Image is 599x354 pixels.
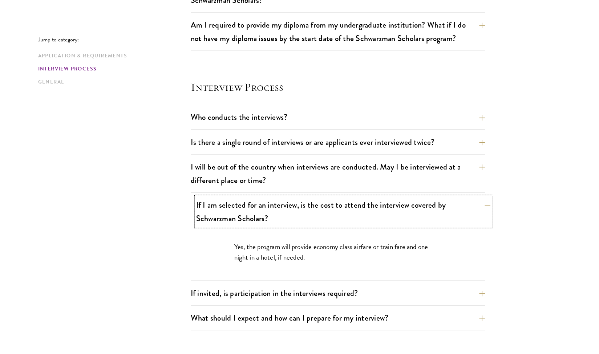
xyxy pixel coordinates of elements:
[191,285,485,301] button: If invited, is participation in the interviews required?
[38,78,186,86] a: General
[38,52,186,60] a: Application & Requirements
[38,65,186,73] a: Interview Process
[234,241,441,262] p: Yes, the program will provide economy class airfare or train fare and one night in a hotel, if ne...
[191,17,485,46] button: Am I required to provide my diploma from my undergraduate institution? What if I do not have my d...
[38,36,191,43] p: Jump to category:
[191,158,485,188] button: I will be out of the country when interviews are conducted. May I be interviewed at a different p...
[191,309,485,326] button: What should I expect and how can I prepare for my interview?
[191,80,485,94] h4: Interview Process
[191,134,485,150] button: Is there a single round of interviews or are applicants ever interviewed twice?
[196,196,490,226] button: If I am selected for an interview, is the cost to attend the interview covered by Schwarzman Scho...
[191,109,485,125] button: Who conducts the interviews?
